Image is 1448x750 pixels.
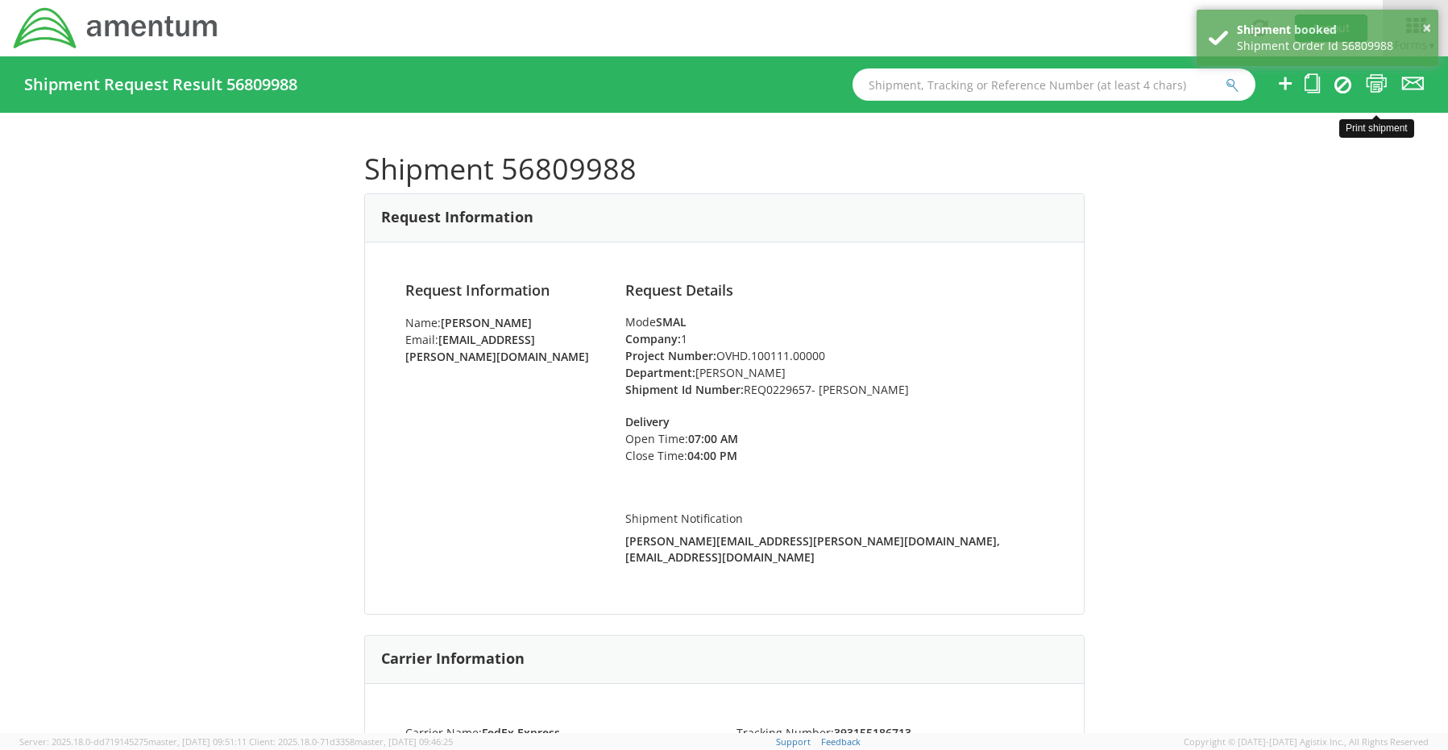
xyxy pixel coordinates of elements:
[1184,735,1429,748] span: Copyright © [DATE]-[DATE] Agistix Inc., All Rights Reserved
[1422,17,1431,40] button: ×
[355,735,453,748] span: master, [DATE] 09:46:25
[625,382,744,397] strong: Shipment Id Number:
[625,283,1043,299] h4: Request Details
[393,724,724,741] li: Carrier Name:
[625,430,787,447] li: Open Time:
[381,651,525,667] h3: Carrier Information
[625,348,716,363] strong: Project Number:
[821,735,861,748] a: Feedback
[625,314,1043,330] div: Mode
[724,724,1056,741] li: Tracking Number:
[1237,38,1426,54] div: Shipment Order Id 56809988
[364,153,1085,185] h1: Shipment 56809988
[776,735,811,748] a: Support
[405,283,602,299] h4: Request Information
[625,414,670,429] strong: Delivery
[688,431,738,446] strong: 07:00 AM
[405,331,602,365] li: Email:
[249,735,453,748] span: Client: 2025.18.0-71d3358
[834,725,911,740] strong: 393155186713
[656,314,687,329] strong: SMAL
[148,735,247,748] span: master, [DATE] 09:51:11
[625,364,1043,381] li: [PERSON_NAME]
[625,533,1000,565] strong: [PERSON_NAME][EMAIL_ADDRESS][PERSON_NAME][DOMAIN_NAME], [EMAIL_ADDRESS][DOMAIN_NAME]
[625,331,681,346] strong: Company:
[19,735,247,748] span: Server: 2025.18.0-dd719145275
[625,512,1043,524] h5: Shipment Notification
[625,347,1043,364] li: OVHD.100111.00000
[405,332,589,364] strong: [EMAIL_ADDRESS][PERSON_NAME][DOMAIN_NAME]
[441,315,532,330] strong: [PERSON_NAME]
[625,381,1043,398] li: REQ0229657- [PERSON_NAME]
[853,68,1255,101] input: Shipment, Tracking or Reference Number (at least 4 chars)
[625,447,787,464] li: Close Time:
[405,314,602,331] li: Name:
[24,76,297,93] h4: Shipment Request Result 56809988
[687,448,737,463] strong: 04:00 PM
[381,209,533,226] h3: Request Information
[12,6,220,51] img: dyn-intl-logo-049831509241104b2a82.png
[625,365,695,380] strong: Department:
[482,725,560,740] strong: FedEx Express
[1237,22,1426,38] div: Shipment booked
[1339,119,1414,138] div: Print shipment
[625,330,1043,347] li: 1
